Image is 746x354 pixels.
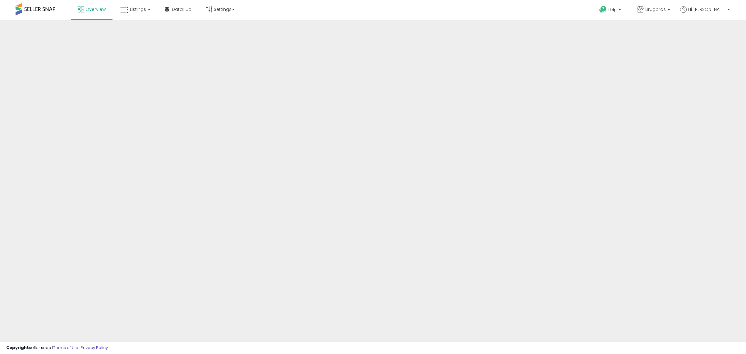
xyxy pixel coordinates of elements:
[680,6,730,20] a: Hi [PERSON_NAME]
[130,6,146,12] span: Listings
[594,1,627,20] a: Help
[172,6,191,12] span: DataHub
[85,6,106,12] span: Overview
[608,7,617,12] span: Help
[645,6,666,12] span: Brugbros
[688,6,725,12] span: Hi [PERSON_NAME]
[599,6,607,13] i: Get Help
